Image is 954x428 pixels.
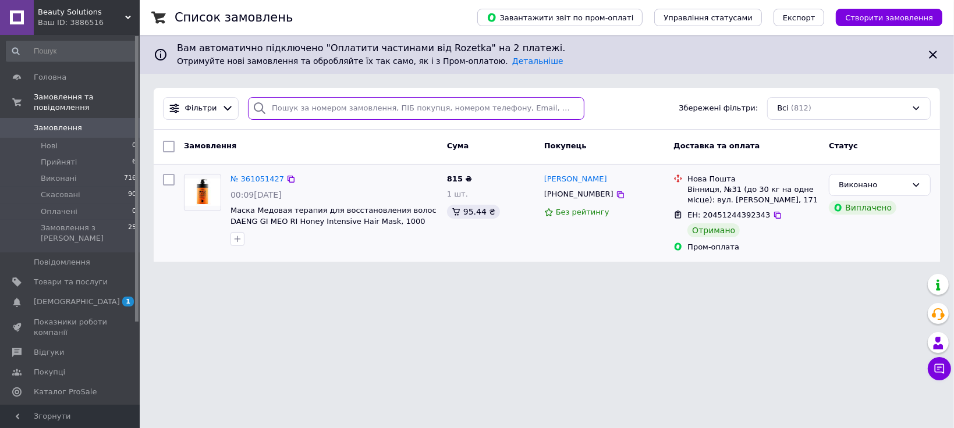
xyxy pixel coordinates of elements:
span: Замовлення та повідомлення [34,92,140,113]
span: Покупці [34,367,65,377]
span: (812) [791,104,811,112]
span: Виконані [41,173,77,184]
span: 0 [132,141,136,151]
div: Ваш ID: 3886516 [38,17,140,28]
span: Замовлення [184,141,236,150]
span: Товари та послуги [34,277,108,287]
input: Пошук за номером замовлення, ПІБ покупця, номером телефону, Email, номером накладної [248,97,584,120]
span: Каталог ProSale [34,387,97,397]
button: Створити замовлення [836,9,942,26]
span: Скасовані [41,190,80,200]
span: 90 [128,190,136,200]
span: 1 шт. [447,190,468,198]
div: 95.44 ₴ [447,205,500,219]
div: Виплачено [829,201,896,215]
span: Показники роботи компанії [34,317,108,338]
span: 00:09[DATE] [230,190,282,199]
div: Виконано [839,179,907,191]
span: Завантажити звіт по пром-оплаті [487,12,633,23]
span: Повідомлення [34,257,90,267]
span: Вам автоматично підключено "Оплатити частинами від Rozetka" на 2 платежі. [177,42,917,55]
span: ЕН: 20451244392343 [687,211,770,219]
a: Фото товару [184,174,221,211]
h1: Список замовлень [175,10,293,24]
input: Пошук [6,41,137,62]
span: Замовлення [34,123,82,133]
span: [DEMOGRAPHIC_DATA] [34,297,120,307]
span: Фільтри [185,103,217,114]
span: Отримуйте нові замовлення та обробляйте їх так само, як і з Пром-оплатою. [177,56,563,66]
span: Замовлення з [PERSON_NAME] [41,223,128,244]
span: Доставка та оплата [673,141,760,150]
button: Експорт [774,9,825,26]
span: Без рейтингу [556,208,609,216]
span: Beauty Solutions [38,7,125,17]
a: Маска Медовая терапия для восстановления волос DAENG GI MEO RI Honey Intensive Hair Mask, 1000 мл [230,206,437,236]
span: Створити замовлення [845,13,933,22]
div: Нова Пошта [687,174,820,184]
span: 1 [122,297,134,306]
span: Збережені фільтри: [679,103,758,114]
span: Нові [41,141,58,151]
span: Експорт [783,13,815,22]
a: № 361051427 [230,174,284,183]
span: 0 [132,206,136,217]
span: 6 [132,157,136,167]
button: Завантажити звіт по пром-оплаті [477,9,643,26]
button: Управління статусами [654,9,762,26]
span: Cума [447,141,469,150]
div: Пром-оплата [687,242,820,252]
span: 25 [128,223,136,244]
div: [PHONE_NUMBER] [542,187,616,202]
span: Всі [777,103,789,114]
span: Оплачені [41,206,77,217]
span: Прийняті [41,157,77,167]
span: 815 ₴ [447,174,472,183]
button: Чат з покупцем [928,357,951,380]
span: Головна [34,72,66,83]
a: Створити замовлення [824,13,942,22]
span: Покупець [544,141,587,150]
div: Вінниця, №31 (до 30 кг на одне місце): вул. [PERSON_NAME], 171 [687,184,820,205]
a: [PERSON_NAME] [544,174,607,185]
div: Отримано [687,223,740,237]
span: Статус [829,141,858,150]
span: Управління статусами [664,13,753,22]
img: Фото товару [185,179,221,206]
span: Відгуки [34,347,64,358]
span: 716 [124,173,136,184]
a: Детальніше [512,56,563,66]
